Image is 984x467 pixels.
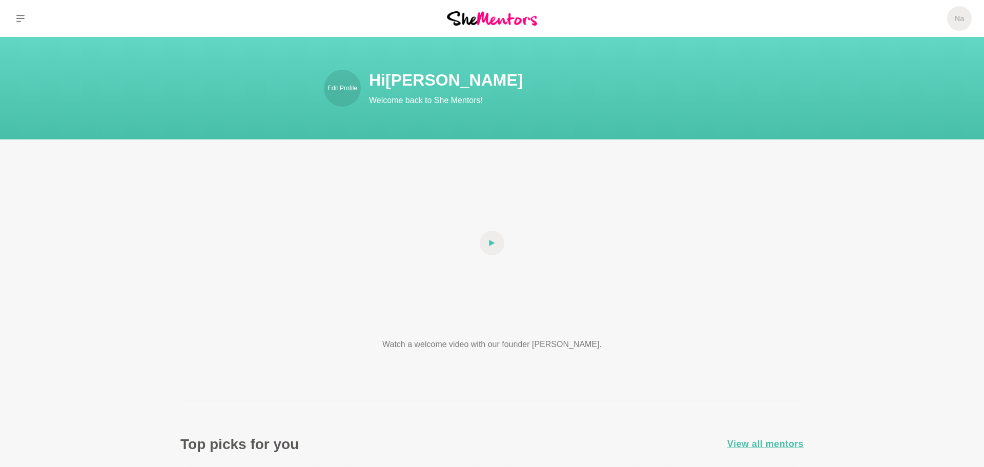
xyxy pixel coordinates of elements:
img: She Mentors Logo [447,11,537,25]
p: Watch a welcome video with our founder [PERSON_NAME]. [344,338,640,351]
a: Na [947,6,972,31]
a: View all mentors [727,437,804,452]
p: Welcome back to She Mentors! [369,94,738,107]
h1: Hi [PERSON_NAME] [369,70,738,90]
p: Edit Profile [327,84,357,93]
a: Edit Profile [324,70,361,107]
h3: Top picks for you [180,435,299,453]
h5: Na [954,14,964,24]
